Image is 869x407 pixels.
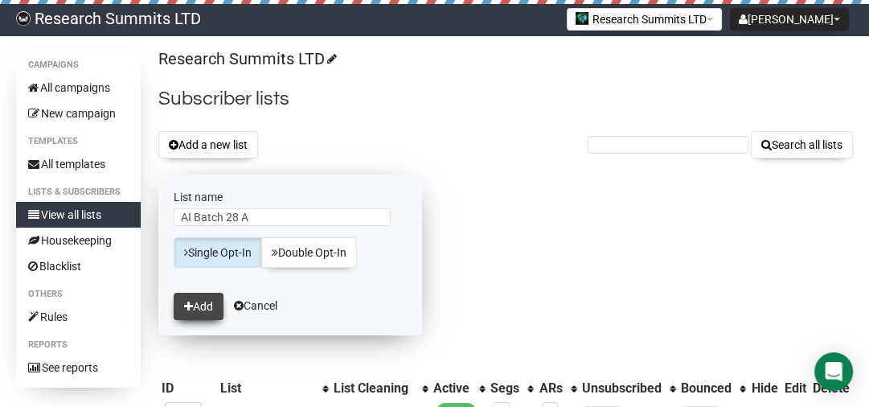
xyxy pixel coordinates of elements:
li: Lists & subscribers [16,183,141,202]
div: Open Intercom Messenger [814,352,853,391]
li: Others [16,285,141,304]
th: Bounced: No sort applied, activate to apply an ascending sort [678,377,748,400]
button: Add a new list [158,131,258,158]
li: Reports [16,335,141,355]
div: Segs [490,380,519,397]
th: Delete: No sort applied, sorting is disabled [810,377,853,400]
div: List Cleaning [334,380,414,397]
th: Unsubscribed: No sort applied, activate to apply an ascending sort [579,377,678,400]
img: 2.jpg [576,12,588,25]
th: Segs: No sort applied, activate to apply an ascending sort [487,377,535,400]
div: Unsubscribed [582,380,662,397]
div: Delete [813,380,850,397]
button: Add [174,293,223,320]
a: All templates [16,151,141,177]
a: View all lists [16,202,141,228]
a: Research Summits LTD [158,49,334,68]
th: Hide: No sort applied, sorting is disabled [748,377,781,400]
div: Bounced [681,380,732,397]
th: Active: No sort applied, activate to apply an ascending sort [430,377,487,400]
th: List Cleaning: No sort applied, activate to apply an ascending sort [330,377,430,400]
div: List [220,380,314,397]
th: Edit: No sort applied, sorting is disabled [781,377,810,400]
a: New campaign [16,101,141,126]
a: Single Opt-In [174,237,262,268]
img: bccbfd5974049ef095ce3c15df0eef5a [16,11,31,26]
a: Double Opt-In [261,237,357,268]
a: Rules [16,304,141,330]
div: ARs [539,380,562,397]
a: Blacklist [16,253,141,279]
th: ID: No sort applied, sorting is disabled [158,377,217,400]
div: Active [433,380,471,397]
div: ID [162,380,214,397]
th: List: No sort applied, activate to apply an ascending sort [217,377,330,400]
a: Housekeeping [16,228,141,253]
div: Hide [751,380,777,397]
div: Edit [785,380,806,397]
li: Campaigns [16,55,141,75]
button: Research Summits LTD [567,8,722,31]
button: Search all lists [751,131,853,158]
input: The name of your new list [174,208,391,226]
a: Cancel [234,299,277,312]
label: List name [174,190,407,204]
button: [PERSON_NAME] [730,8,849,31]
th: ARs: No sort applied, activate to apply an ascending sort [535,377,578,400]
a: All campaigns [16,75,141,101]
a: See reports [16,355,141,380]
h2: Subscriber lists [158,84,853,113]
li: Templates [16,132,141,151]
